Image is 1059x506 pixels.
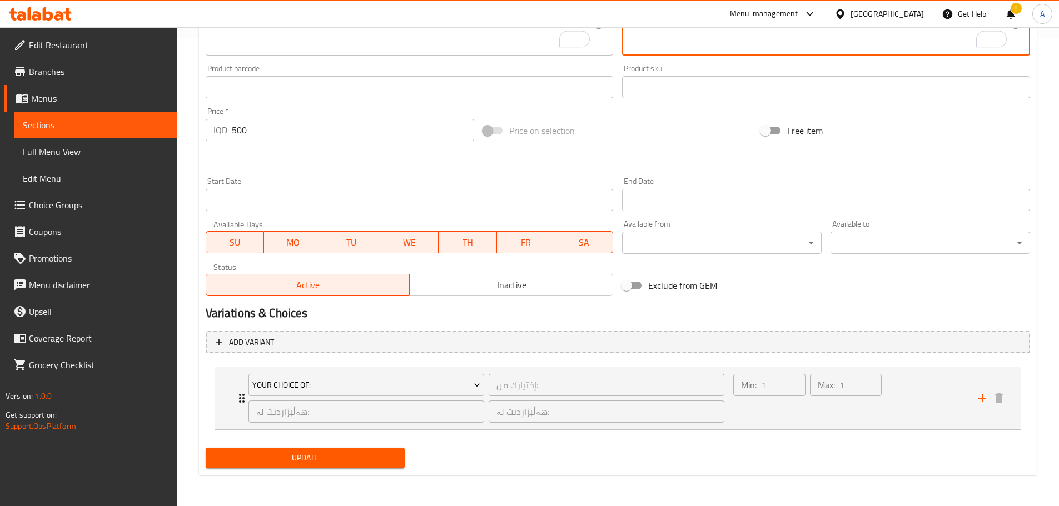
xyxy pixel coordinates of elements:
[206,305,1030,322] h2: Variations & Choices
[213,123,227,137] p: IQD
[322,231,381,253] button: TU
[232,119,475,141] input: Please enter price
[29,305,168,318] span: Upsell
[29,358,168,372] span: Grocery Checklist
[622,76,1030,98] input: Please enter product sku
[29,278,168,292] span: Menu disclaimer
[269,234,318,251] span: MO
[252,378,480,392] span: Your Choice Of:
[4,325,177,352] a: Coverage Report
[4,298,177,325] a: Upsell
[974,390,991,407] button: add
[248,374,484,396] button: Your Choice Of:
[6,419,76,433] a: Support.OpsPlatform
[730,7,798,21] div: Menu-management
[501,234,551,251] span: FR
[380,231,439,253] button: WE
[206,274,410,296] button: Active
[29,252,168,265] span: Promotions
[14,138,177,165] a: Full Menu View
[23,145,168,158] span: Full Menu View
[4,192,177,218] a: Choice Groups
[6,408,57,422] span: Get support on:
[215,451,396,465] span: Update
[787,124,823,137] span: Free item
[23,118,168,132] span: Sections
[31,92,168,105] span: Menus
[264,231,322,253] button: MO
[14,112,177,138] a: Sections
[206,231,265,253] button: SU
[409,274,613,296] button: Inactive
[385,234,434,251] span: WE
[439,231,497,253] button: TH
[211,234,260,251] span: SU
[206,448,405,468] button: Update
[34,389,52,403] span: 1.0.0
[818,378,835,392] p: Max:
[991,390,1007,407] button: delete
[206,331,1030,354] button: Add variant
[414,277,609,293] span: Inactive
[229,335,274,349] span: Add variant
[560,234,609,251] span: SA
[4,85,177,112] a: Menus
[29,65,168,78] span: Branches
[29,38,168,52] span: Edit Restaurant
[215,367,1021,429] div: Expand
[648,279,717,292] span: Exclude from GEM
[211,277,405,293] span: Active
[443,234,493,251] span: TH
[29,198,168,212] span: Choice Groups
[4,218,177,245] a: Coupons
[23,172,168,185] span: Edit Menu
[4,352,177,378] a: Grocery Checklist
[1040,8,1045,20] span: A
[4,32,177,58] a: Edit Restaurant
[555,231,614,253] button: SA
[327,234,376,251] span: TU
[14,165,177,192] a: Edit Menu
[206,76,614,98] input: Please enter product barcode
[6,389,33,403] span: Version:
[831,232,1030,254] div: ​
[4,272,177,298] a: Menu disclaimer
[741,378,757,392] p: Min:
[509,124,575,137] span: Price on selection
[29,332,168,345] span: Coverage Report
[4,245,177,272] a: Promotions
[29,225,168,238] span: Coupons
[206,362,1030,434] li: Expand
[497,231,555,253] button: FR
[4,58,177,85] a: Branches
[622,232,822,254] div: ​
[851,8,924,20] div: [GEOGRAPHIC_DATA]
